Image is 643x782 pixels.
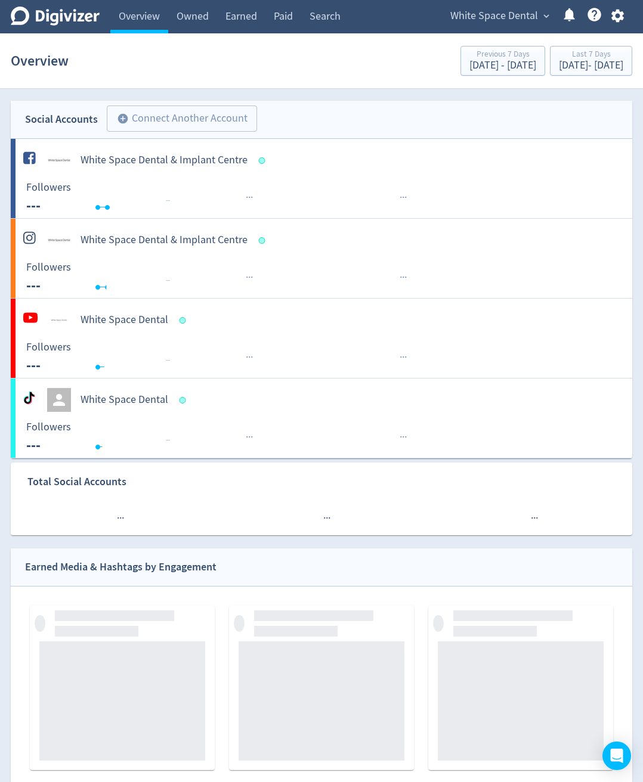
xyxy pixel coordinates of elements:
[166,350,185,362] span: _ 0%
[402,430,404,445] span: ·
[20,421,199,453] svg: Followers ---
[536,511,538,526] span: ·
[246,430,248,445] span: ·
[119,511,122,526] span: ·
[248,350,251,365] span: ·
[251,350,253,365] span: ·
[533,511,536,526] span: ·
[469,60,536,71] div: [DATE] - [DATE]
[259,237,269,244] span: Data last synced: 25 Aug 2025, 9:01am (AEST)
[180,397,190,404] span: Data last synced: 25 Aug 2025, 11:01am (AEST)
[402,190,404,205] span: ·
[400,270,402,285] span: ·
[602,741,631,770] div: Open Intercom Messenger
[404,350,407,365] span: ·
[248,270,251,285] span: ·
[404,270,407,285] span: ·
[107,105,257,132] button: Connect Another Account
[25,558,217,576] div: Earned Media & Hashtags by Engagement
[27,463,638,501] div: Total Social Accounts
[246,190,248,205] span: ·
[98,107,257,132] a: Connect Another Account
[251,190,253,205] span: ·
[20,182,199,213] svg: Followers ---
[259,157,269,164] span: Data last synced: 25 Aug 2025, 9:01am (AEST)
[248,190,251,205] span: ·
[47,148,71,172] img: White Space Dental & Implant Centre undefined
[402,270,404,285] span: ·
[11,42,69,80] h1: Overview
[246,270,248,285] span: ·
[446,7,552,26] button: White Space Dental
[550,46,632,76] button: Last 7 Days[DATE]- [DATE]
[47,228,71,252] img: White Space Dental & Implant Centre undefined
[20,342,199,373] svg: Followers ---
[400,430,402,445] span: ·
[117,511,119,526] span: ·
[11,219,632,298] a: White Space Dental & Implant Centre undefinedWhite Space Dental & Implant Centre Followers --- Fo...
[251,430,253,445] span: ·
[248,430,251,445] span: ·
[450,7,538,26] span: White Space Dental
[166,191,185,203] span: _ 0%
[404,190,407,205] span: ·
[469,50,536,60] div: Previous 7 Days
[404,430,407,445] span: ·
[81,313,168,327] h5: White Space Dental
[328,511,330,526] span: ·
[81,393,168,407] h5: White Space Dental
[166,430,185,442] span: _ 0%
[400,350,402,365] span: ·
[400,190,402,205] span: ·
[323,511,326,526] span: ·
[122,511,124,526] span: ·
[25,111,98,128] div: Social Accounts
[246,350,248,365] span: ·
[559,50,623,60] div: Last 7 Days
[180,317,190,324] span: Data last synced: 25 Aug 2025, 9:01am (AEST)
[531,511,533,526] span: ·
[11,139,632,218] a: White Space Dental & Implant Centre undefinedWhite Space Dental & Implant Centre Followers --- Fo...
[559,60,623,71] div: [DATE] - [DATE]
[47,308,71,332] img: White Space Dental undefined
[460,46,545,76] button: Previous 7 Days[DATE] - [DATE]
[251,270,253,285] span: ·
[541,11,552,21] span: expand_more
[81,153,248,167] h5: White Space Dental & Implant Centre
[326,511,328,526] span: ·
[166,271,185,283] span: _ 0%
[11,378,632,458] a: White Space Dental Followers --- Followers --- _ 0%······
[402,350,404,365] span: ·
[117,113,129,125] span: add_circle
[81,233,248,247] h5: White Space Dental & Implant Centre
[11,299,632,378] a: White Space Dental undefinedWhite Space Dental Followers --- Followers --- _ 0%······
[20,262,199,293] svg: Followers ---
